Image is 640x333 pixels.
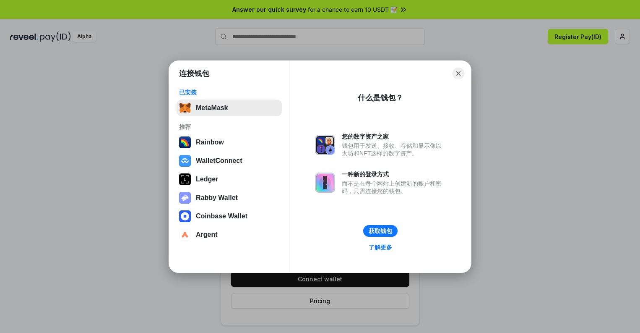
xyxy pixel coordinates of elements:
button: 获取钱包 [363,225,398,237]
div: 一种新的登录方式 [342,170,446,178]
button: Argent [177,226,282,243]
img: svg+xml,%3Csvg%20width%3D%2228%22%20height%3D%2228%22%20viewBox%3D%220%200%2028%2028%22%20fill%3D... [179,210,191,222]
button: MetaMask [177,100,282,116]
div: Ledger [196,176,218,183]
div: 钱包用于发送、接收、存储和显示像以太坊和NFT这样的数字资产。 [342,142,446,157]
button: Coinbase Wallet [177,208,282,225]
img: svg+xml,%3Csvg%20xmlns%3D%22http%3A%2F%2Fwww.w3.org%2F2000%2Fsvg%22%20fill%3D%22none%22%20viewBox... [315,135,335,155]
button: Rabby Wallet [177,189,282,206]
div: 已安装 [179,89,279,96]
div: 获取钱包 [369,227,392,235]
div: Argent [196,231,218,239]
img: svg+xml,%3Csvg%20xmlns%3D%22http%3A%2F%2Fwww.w3.org%2F2000%2Fsvg%22%20width%3D%2228%22%20height%3... [179,173,191,185]
div: Coinbase Wallet [196,212,247,220]
div: 推荐 [179,123,279,131]
h1: 连接钱包 [179,68,209,79]
button: Close [453,68,464,79]
div: Rabby Wallet [196,194,238,202]
button: WalletConnect [177,152,282,169]
a: 了解更多 [364,242,397,253]
img: svg+xml,%3Csvg%20fill%3D%22none%22%20height%3D%2233%22%20viewBox%3D%220%200%2035%2033%22%20width%... [179,102,191,114]
div: 什么是钱包？ [358,93,403,103]
div: 而不是在每个网站上创建新的账户和密码，只需连接您的钱包。 [342,180,446,195]
div: 了解更多 [369,244,392,251]
button: Ledger [177,171,282,188]
div: WalletConnect [196,157,242,165]
img: svg+xml,%3Csvg%20width%3D%2228%22%20height%3D%2228%22%20viewBox%3D%220%200%2028%2028%22%20fill%3D... [179,155,191,167]
img: svg+xml,%3Csvg%20width%3D%2228%22%20height%3D%2228%22%20viewBox%3D%220%200%2028%2028%22%20fill%3D... [179,229,191,241]
div: 您的数字资产之家 [342,133,446,140]
img: svg+xml,%3Csvg%20xmlns%3D%22http%3A%2F%2Fwww.w3.org%2F2000%2Fsvg%22%20fill%3D%22none%22%20viewBox... [315,173,335,193]
img: svg+xml,%3Csvg%20width%3D%22120%22%20height%3D%22120%22%20viewBox%3D%220%200%20120%20120%22%20fil... [179,136,191,148]
img: svg+xml,%3Csvg%20xmlns%3D%22http%3A%2F%2Fwww.w3.org%2F2000%2Fsvg%22%20fill%3D%22none%22%20viewBox... [179,192,191,204]
button: Rainbow [177,134,282,151]
div: Rainbow [196,139,224,146]
div: MetaMask [196,104,228,112]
